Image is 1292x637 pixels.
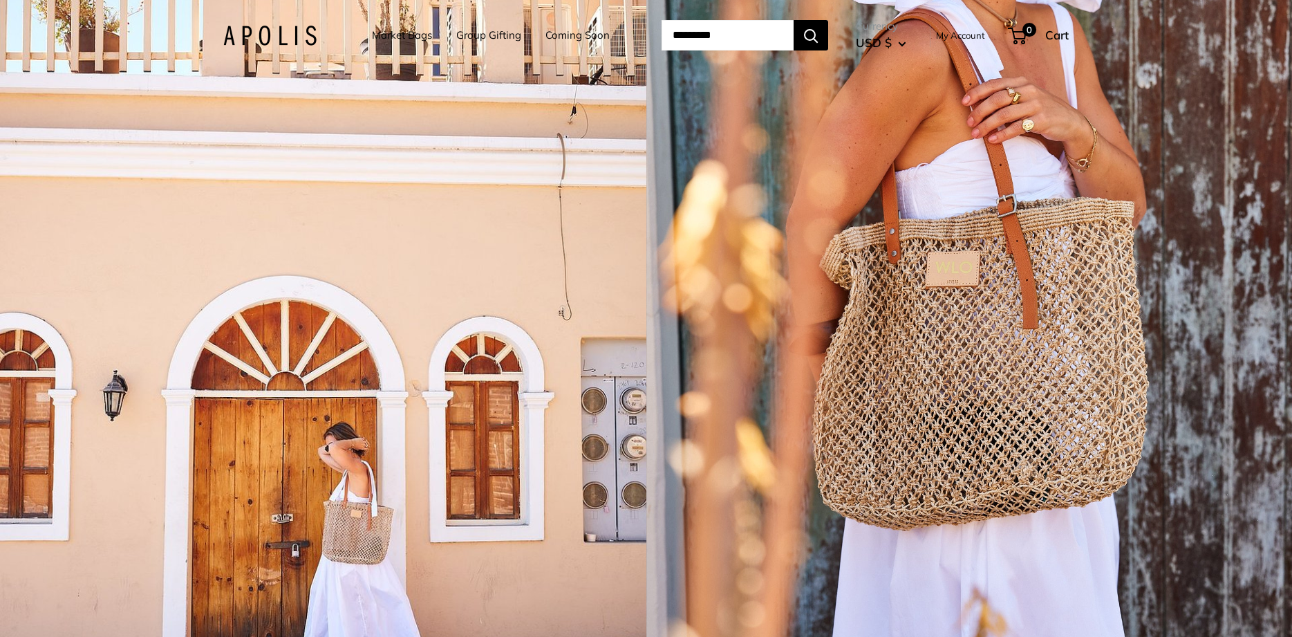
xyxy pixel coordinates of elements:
[1009,24,1069,46] a: 0 Cart
[794,20,828,50] button: Search
[372,26,432,45] a: Market Bags
[223,26,317,46] img: Apolis
[545,26,610,45] a: Coming Soon
[1045,28,1069,42] span: Cart
[936,27,985,44] a: My Account
[856,17,906,36] span: Currency
[1022,23,1036,37] span: 0
[856,35,892,50] span: USD $
[662,20,794,50] input: Search...
[456,26,521,45] a: Group Gifting
[856,32,906,54] button: USD $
